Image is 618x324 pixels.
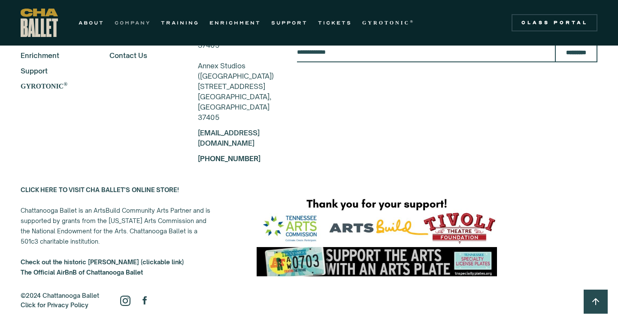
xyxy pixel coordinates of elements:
a: [EMAIL_ADDRESS][DOMAIN_NAME] [198,128,260,147]
div: Main Studio & Offices [STREET_ADDRESS] 37405 Annex Studios ([GEOGRAPHIC_DATA]) [STREET_ADDRESS] [... [198,19,274,122]
a: CLICK HERE TO VISIT CHA BALLET'S ONLINE STORE! [21,186,179,193]
a: Click for Privacy Policy [21,301,88,309]
div: ©2024 Chattanooga Ballet [21,291,99,310]
a: ENRICHMENT [209,18,261,28]
strong: GYROTONIC [21,83,64,90]
form: Email Form [297,43,597,62]
a: TICKETS [318,18,352,28]
a: [PHONE_NUMBER] [198,154,261,163]
strong: GYROTONIC [362,20,410,26]
strong: The Official AirBnB of Chattanooga Ballet [21,269,143,276]
a: Contact Us [109,50,175,61]
a: COMPANY [115,18,151,28]
a: Class Portal [512,14,597,31]
a: ABOUT [79,18,104,28]
div: Chattanooga Ballet is an ArtsBuild Community Arts Partner and is supported by grants from the [US... [21,185,214,278]
a: Enrichment [21,50,86,61]
a: TRAINING [161,18,199,28]
sup: ® [410,19,415,24]
a: GYROTONIC® [362,18,415,28]
a: Support [21,66,86,76]
a: home [21,9,58,37]
sup: ® [64,81,67,87]
a: SUPPORT [271,18,308,28]
a: Check out the historic [PERSON_NAME] (clickable link) [21,258,184,266]
a: GYROTONIC® [21,81,86,92]
div: Class Portal [517,19,592,26]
